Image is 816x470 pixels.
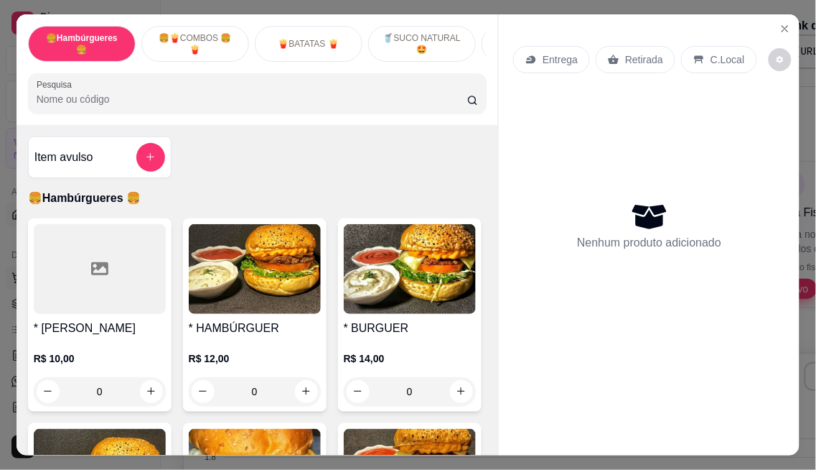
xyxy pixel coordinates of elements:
h4: * BURGUER [344,320,476,337]
p: Retirada [625,52,663,67]
p: 🍔Hambúrgueres 🍔 [40,32,123,55]
h4: * HAMBÚRGUER [189,320,321,337]
p: 🍔🍟COMBOS 🍔🍟 [154,32,237,55]
img: product-image [189,224,321,314]
p: R$ 12,00 [189,351,321,366]
button: add-separate-item [136,143,165,172]
p: Nenhum produto adicionado [577,234,721,252]
p: R$ 10,00 [34,351,166,366]
p: Entrega [543,52,578,67]
h4: * [PERSON_NAME] [34,320,166,337]
button: decrease-product-quantity [769,48,792,71]
label: Pesquisa [37,78,77,91]
p: 🍔Hambúrgueres 🍔 [28,190,487,207]
p: 🥤SUCO NATURAL 🤩 [380,32,464,55]
input: Pesquisa [37,92,467,106]
button: Close [774,17,797,40]
img: product-image [344,224,476,314]
p: C.Local [711,52,744,67]
p: R$ 14,00 [344,351,476,366]
p: 🍟BATATAS 🍟 [278,38,339,50]
h4: Item avulso [34,149,93,166]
